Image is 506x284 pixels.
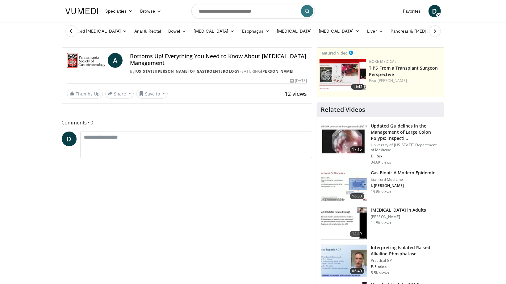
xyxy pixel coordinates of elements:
img: dfcfcb0d-b871-4e1a-9f0c-9f64970f7dd8.150x105_q85_crop-smart_upscale.jpg [321,123,367,155]
span: 12 views [285,90,307,97]
img: Pennsylvania Society of Gastroenterology [67,53,106,68]
p: D. Rex [371,154,440,159]
span: 06:40 [350,268,365,274]
a: Thumbs Up [67,89,103,99]
a: 06:40 Interpreting Isolated Raised Alkaline Phosphatase Practical GP F. Florido 5.5K views [321,245,440,277]
img: 6a4ee52d-0f16-480d-a1b4-8187386ea2ed.150x105_q85_crop-smart_upscale.jpg [321,245,367,277]
h4: Related Videos [321,106,365,113]
a: Browse [136,5,165,17]
a: [MEDICAL_DATA] [315,25,363,37]
button: Share [105,89,134,99]
p: 11.5K views [371,221,391,225]
a: D [62,132,77,146]
span: Comments 0 [62,119,312,127]
div: Feat. [369,78,441,83]
a: 17:15 Updated Guidelines in the Management of Large Colon Polyps: Inspecti… University of [US_STA... [321,123,440,165]
p: F. Florido [371,264,440,269]
a: 11:42 [320,59,366,91]
a: 16:30 Gas Bloat: A Modern Epidemic Stanford Medicine I. [PERSON_NAME] 19.8K views [321,170,440,202]
span: 14:49 [350,231,365,237]
p: Stanford Medicine [371,177,435,182]
small: Featured Video [320,50,348,56]
a: A [108,53,123,68]
span: 17:15 [350,146,365,152]
img: 4003d3dc-4d84-4588-a4af-bb6b84f49ae6.150x105_q85_crop-smart_upscale.jpg [320,59,366,91]
a: [MEDICAL_DATA] [273,25,315,37]
p: I. [PERSON_NAME] [371,183,435,188]
a: [PERSON_NAME] [261,69,294,74]
a: [US_STATE][PERSON_NAME] of Gastroenterology [135,69,240,74]
h3: Updated Guidelines in the Management of Large Colon Polyps: Inspecti… [371,123,440,141]
div: By FEATURING [130,69,307,74]
p: 34.6K views [371,160,391,165]
a: Advanced [MEDICAL_DATA] [62,25,131,37]
a: Liver [363,25,387,37]
a: Specialties [102,5,137,17]
a: Favorites [399,5,425,17]
h4: Bottoms Up! Everything You Need to Know About [MEDICAL_DATA] Management [130,53,307,66]
span: 11:42 [351,84,364,90]
div: [DATE] [290,78,307,83]
a: Anal & Rectal [131,25,165,37]
p: 19.8K views [371,189,391,194]
a: [MEDICAL_DATA] [190,25,238,37]
a: [PERSON_NAME] [378,78,407,83]
p: [PERSON_NAME] [371,214,426,219]
a: Esophagus [238,25,274,37]
p: Practical GP [371,258,440,263]
h3: [MEDICAL_DATA] in Adults [371,207,426,213]
button: Save to [136,89,168,99]
h3: Gas Bloat: A Modern Epidemic [371,170,435,176]
input: Search topics, interventions [191,4,315,18]
a: Gore Medical [369,59,396,64]
h3: Interpreting Isolated Raised Alkaline Phosphatase [371,245,440,257]
p: University of [US_STATE] Department of Medicine [371,143,440,152]
a: 14:49 [MEDICAL_DATA] in Adults [PERSON_NAME] 11.5K views [321,207,440,240]
a: Bowel [165,25,190,37]
a: D [429,5,441,17]
img: 480ec31d-e3c1-475b-8289-0a0659db689a.150x105_q85_crop-smart_upscale.jpg [321,170,367,202]
p: 5.5K views [371,270,389,275]
img: VuMedi Logo [65,8,98,14]
img: 11950cd4-d248-4755-8b98-ec337be04c84.150x105_q85_crop-smart_upscale.jpg [321,207,367,239]
a: Pancreas & [MEDICAL_DATA] [387,25,459,37]
a: TIPS From a Transplant Surgeon Perspective [369,65,438,77]
span: 16:30 [350,193,365,199]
